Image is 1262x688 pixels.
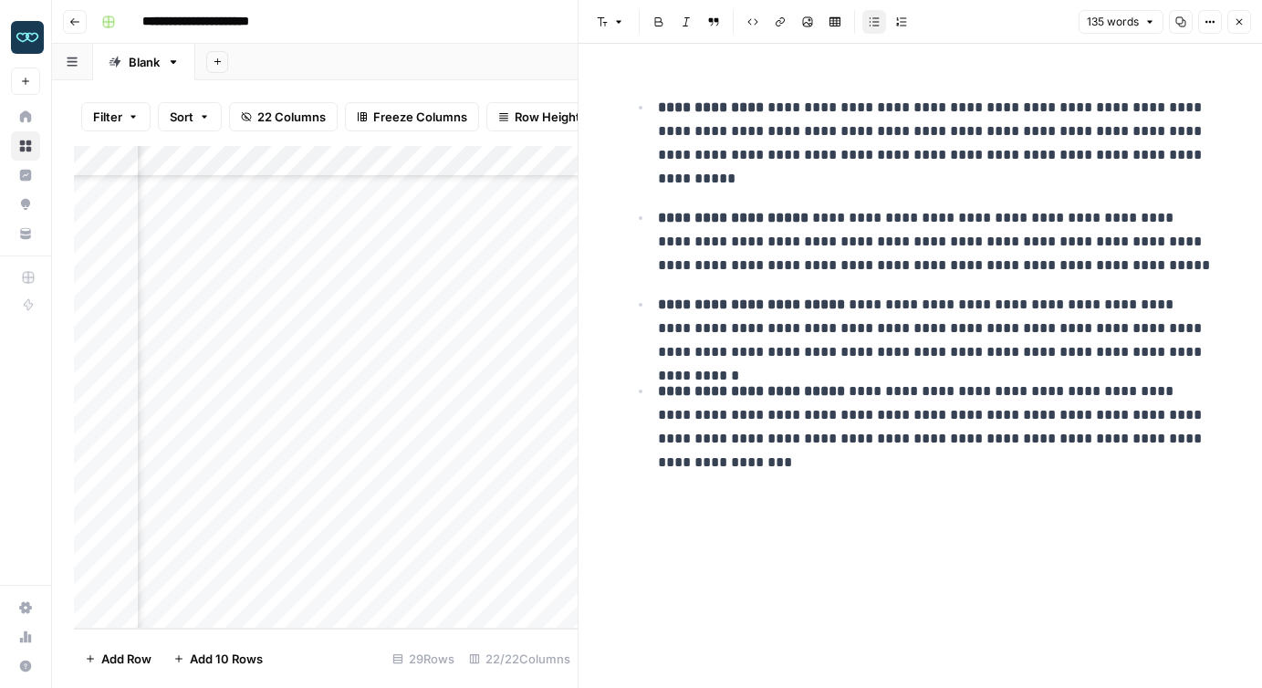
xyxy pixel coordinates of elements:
a: Opportunities [11,190,40,219]
span: Add Row [101,650,151,668]
button: Row Height [486,102,592,131]
a: Settings [11,593,40,622]
span: Freeze Columns [373,108,467,126]
a: Usage [11,622,40,652]
span: 135 words [1087,14,1139,30]
a: Home [11,102,40,131]
button: Workspace: Zola Inc [11,15,40,60]
span: Sort [170,108,193,126]
button: Help + Support [11,652,40,681]
span: Filter [93,108,122,126]
a: Browse [11,131,40,161]
a: Blank [93,44,195,80]
div: Blank [129,53,160,71]
button: Filter [81,102,151,131]
button: Add 10 Rows [162,644,274,673]
button: 135 words [1079,10,1163,34]
img: Zola Inc Logo [11,21,44,54]
a: Your Data [11,219,40,248]
button: Add Row [74,644,162,673]
button: Freeze Columns [345,102,479,131]
div: 29 Rows [385,644,462,673]
button: 22 Columns [229,102,338,131]
span: Add 10 Rows [190,650,263,668]
span: Row Height [515,108,580,126]
a: Insights [11,161,40,190]
button: Sort [158,102,222,131]
span: 22 Columns [257,108,326,126]
div: 22/22 Columns [462,644,578,673]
